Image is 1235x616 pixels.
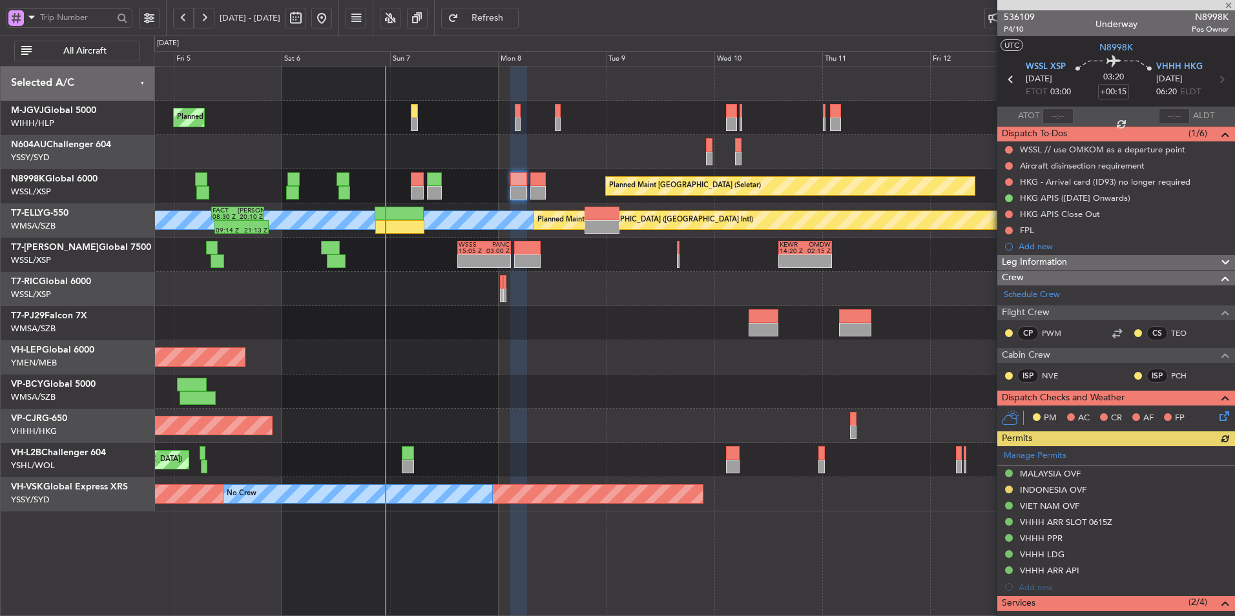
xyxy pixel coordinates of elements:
span: N8998K [1099,41,1133,54]
span: 536109 [1004,10,1035,24]
a: N604AUChallenger 604 [11,140,111,149]
div: Underway [1095,17,1137,31]
span: Dispatch Checks and Weather [1002,391,1125,406]
div: 09:14 Z [216,227,242,234]
a: TEO [1171,327,1200,339]
span: N604AU [11,140,47,149]
span: Services [1002,596,1035,611]
a: YSSY/SYD [11,152,50,163]
div: [DATE] [157,38,179,49]
div: 21:13 Z [242,227,267,234]
a: PCH [1171,370,1200,382]
span: Cabin Crew [1002,348,1050,363]
div: Aircraft disinsection requirement [1020,160,1145,171]
span: Pos Owner [1192,24,1229,35]
span: PM [1044,412,1057,425]
div: FPL [1020,225,1034,236]
a: T7-ELLYG-550 [11,209,68,218]
span: Crew [1002,271,1024,285]
div: Fri 12 [930,51,1038,67]
div: Add new [1019,241,1229,252]
a: YSSY/SYD [11,494,50,506]
div: Sun 7 [390,51,498,67]
div: ISP [1017,369,1039,383]
span: CR [1111,412,1122,425]
a: YMEN/MEB [11,357,57,369]
div: Sat 6 [282,51,389,67]
a: Schedule Crew [1004,289,1060,302]
a: VH-LEPGlobal 6000 [11,345,94,354]
span: 03:20 [1103,71,1124,84]
div: No Crew [227,484,256,504]
span: ELDT [1180,86,1201,99]
a: VP-CJRG-650 [11,414,67,423]
input: Trip Number [40,8,113,27]
div: PANC [484,241,510,248]
a: T7-PJ29Falcon 7X [11,311,87,320]
span: All Aircraft [34,46,136,56]
span: [DATE] - [DATE] [220,12,280,24]
div: 02:15 Z [805,248,831,254]
div: Planned Maint [GEOGRAPHIC_DATA] (Seletar) [177,108,329,127]
div: Tue 9 [606,51,714,67]
a: PWM [1042,327,1071,339]
button: UTC [1001,39,1023,51]
div: ISP [1147,369,1168,383]
span: WSSL XSP [1026,61,1066,74]
a: WSSL/XSP [11,254,51,266]
span: AF [1143,412,1154,425]
div: WSSL // use OMKOM as a departure point [1020,144,1185,155]
div: 03:00 Z [484,248,510,254]
div: Planned Maint [GEOGRAPHIC_DATA] (Seletar) [609,176,761,196]
div: 14:20 Z [780,248,805,254]
div: HKG APIS Close Out [1020,209,1100,220]
a: WIHH/HLP [11,118,54,129]
span: T7-[PERSON_NAME] [11,243,99,252]
a: VP-BCYGlobal 5000 [11,380,96,389]
a: WSSL/XSP [11,186,51,198]
span: ETOT [1026,86,1047,99]
span: Flight Crew [1002,305,1050,320]
span: T7-RIC [11,277,39,286]
a: VH-VSKGlobal Express XRS [11,482,128,491]
span: VP-BCY [11,380,43,389]
div: Mon 8 [498,51,606,67]
div: 20:10 Z [238,214,263,220]
a: T7-RICGlobal 6000 [11,277,91,286]
span: N8998K [11,174,45,183]
span: M-JGVJ [11,106,44,115]
span: ALDT [1193,110,1214,123]
div: - [484,262,510,268]
span: [DATE] [1156,73,1183,86]
span: Refresh [461,14,514,23]
span: VH-VSK [11,482,43,491]
span: 06:20 [1156,86,1177,99]
a: VHHH/HKG [11,426,57,437]
span: Dispatch To-Dos [1002,127,1067,141]
span: (1/6) [1188,127,1207,140]
div: - [805,262,831,268]
span: P4/10 [1004,24,1035,35]
div: - [780,262,805,268]
span: AC [1078,412,1090,425]
a: N8998KGlobal 6000 [11,174,98,183]
div: CS [1147,326,1168,340]
span: VH-L2B [11,448,41,457]
div: OMDW [805,241,831,248]
div: Fri 5 [174,51,282,67]
a: WMSA/SZB [11,323,56,334]
div: HKG - Arrival card (ID93) no longer required [1020,176,1190,187]
div: Thu 11 [822,51,930,67]
div: Wed 10 [714,51,822,67]
button: Refresh [441,8,519,28]
div: Planned Maint [GEOGRAPHIC_DATA] ([GEOGRAPHIC_DATA] Intl) [537,210,753,230]
span: T7-ELLY [11,209,43,218]
span: T7-PJ29 [11,311,45,320]
a: WSSL/XSP [11,289,51,300]
div: - [459,262,484,268]
a: T7-[PERSON_NAME]Global 7500 [11,243,151,252]
a: YSHL/WOL [11,460,55,471]
span: (2/4) [1188,595,1207,609]
span: [DATE] [1026,73,1052,86]
div: 08:30 Z [213,214,238,220]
